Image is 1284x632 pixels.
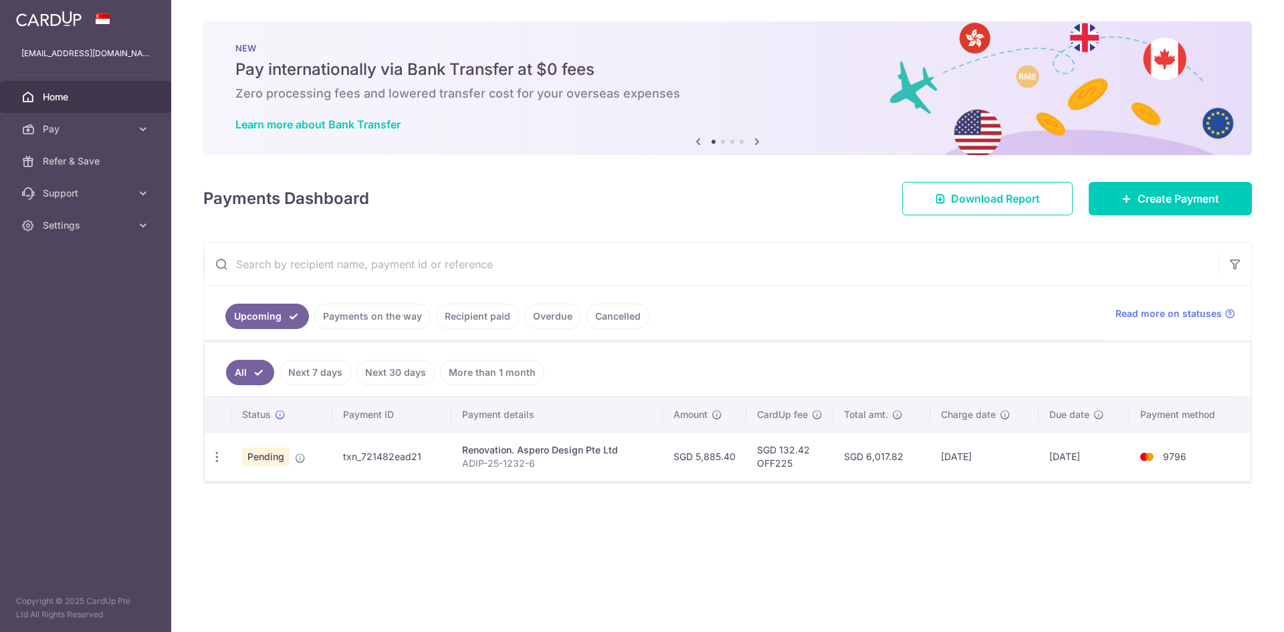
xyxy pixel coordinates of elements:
[225,304,309,329] a: Upcoming
[203,21,1252,155] img: Bank transfer banner
[1039,432,1130,481] td: [DATE]
[314,304,431,329] a: Payments on the way
[436,304,519,329] a: Recipient paid
[235,59,1220,80] h5: Pay internationally via Bank Transfer at $0 fees
[235,118,401,131] a: Learn more about Bank Transfer
[844,408,888,421] span: Total amt.
[941,408,996,421] span: Charge date
[280,360,351,385] a: Next 7 days
[663,432,746,481] td: SGD 5,885.40
[242,408,271,421] span: Status
[524,304,581,329] a: Overdue
[462,457,652,470] p: ADIP-25-1232-6
[440,360,544,385] a: More than 1 month
[332,397,451,432] th: Payment ID
[43,90,131,104] span: Home
[673,408,708,421] span: Amount
[930,432,1039,481] td: [DATE]
[43,122,131,136] span: Pay
[586,304,649,329] a: Cancelled
[21,47,150,60] p: [EMAIL_ADDRESS][DOMAIN_NAME]
[1130,397,1251,432] th: Payment method
[746,432,833,481] td: SGD 132.42 OFF225
[1049,408,1089,421] span: Due date
[203,187,369,211] h4: Payments Dashboard
[1138,191,1219,207] span: Create Payment
[43,187,131,200] span: Support
[757,408,808,421] span: CardUp fee
[43,219,131,232] span: Settings
[332,432,451,481] td: txn_721482ead21
[16,11,82,27] img: CardUp
[242,447,290,466] span: Pending
[1163,451,1186,462] span: 9796
[43,154,131,168] span: Refer & Save
[833,432,930,481] td: SGD 6,017.82
[1115,307,1235,320] a: Read more on statuses
[1134,449,1160,465] img: Bank Card
[204,243,1219,286] input: Search by recipient name, payment id or reference
[226,360,274,385] a: All
[462,443,652,457] div: Renovation. Aspero Design Pte Ltd
[902,182,1073,215] a: Download Report
[235,43,1220,54] p: NEW
[451,397,663,432] th: Payment details
[356,360,435,385] a: Next 30 days
[951,191,1040,207] span: Download Report
[235,86,1220,102] h6: Zero processing fees and lowered transfer cost for your overseas expenses
[1089,182,1252,215] a: Create Payment
[1115,307,1222,320] span: Read more on statuses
